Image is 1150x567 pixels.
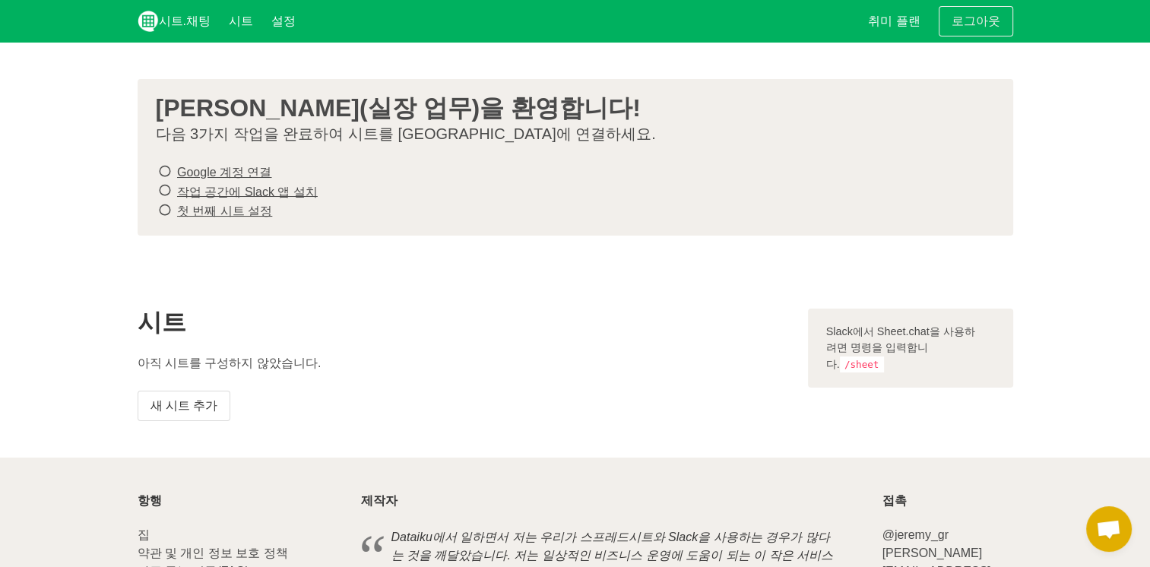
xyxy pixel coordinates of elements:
p: 다음 3가지 작업을 완료하여 시트를 [GEOGRAPHIC_DATA]에 연결하세요. [156,125,983,144]
a: 로그아웃 [939,6,1013,36]
h3: [PERSON_NAME](실장 업무)을 환영합니다! [156,94,983,122]
font: 시트.채팅 [159,12,211,30]
img: logo_v2_white.png [138,11,159,32]
div: Open chat [1086,506,1132,552]
a: @jeremy_gr [882,528,948,541]
p: 항행 [138,494,343,508]
a: 집 [138,528,150,541]
code: /sheet [840,356,884,372]
a: Google 계정 연결 [177,166,271,179]
a: 새 시트 추가 [138,391,231,421]
a: 약관 및 개인 정보 보호 정책 [138,546,288,559]
font: Slack에서 Sheet.chat을 사용하려면 명령을 입력합니다. [826,325,975,370]
p: 접촉 [882,494,1012,508]
p: 아직 시트를 구성하지 않았습니다. [138,354,790,372]
h2: 시트 [138,309,790,336]
p: 제작자 [361,494,864,508]
a: 작업 공간에 Slack 앱 설치 [177,185,318,198]
a: 첫 번째 시트 설정 [177,204,272,217]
